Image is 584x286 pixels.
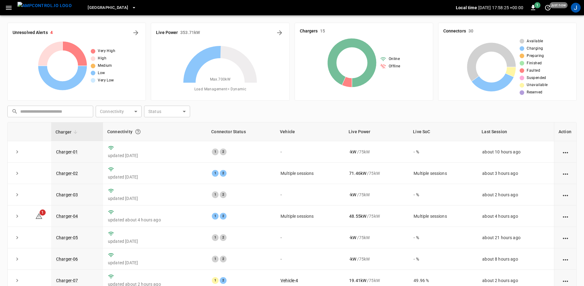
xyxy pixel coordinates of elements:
th: Action [554,122,576,141]
div: / 75 kW [349,149,404,155]
a: Charger-03 [56,192,78,197]
p: updated [DATE] [108,260,202,266]
td: about 3 hours ago [477,163,554,184]
div: / 75 kW [349,256,404,262]
div: / 75 kW [349,235,404,241]
div: 2 [220,277,227,284]
div: action cell options [562,213,569,219]
span: Preparing [527,53,544,59]
p: 48.55 kW [349,213,366,219]
td: about 21 hours ago [477,227,554,248]
span: Offline [389,63,400,70]
button: Connection between the charger and our software. [132,126,143,137]
p: Local time [456,5,477,11]
div: 2 [220,213,227,220]
span: 1 [534,2,540,8]
div: / 75 kW [349,213,404,219]
span: Charging [527,46,543,52]
span: High [98,55,106,62]
div: 1 [212,149,219,155]
div: 2 [220,149,227,155]
td: - [276,184,344,205]
td: - % [409,141,477,163]
span: Suspended [527,75,546,81]
div: Connectivity [107,126,203,137]
h6: 30 [468,28,473,35]
th: Connector Status [207,122,276,141]
p: updated [DATE] [108,238,202,244]
button: expand row [13,190,22,199]
th: Live Power [344,122,409,141]
td: about 2 hours ago [477,184,554,205]
div: action cell options [562,256,569,262]
p: - kW [349,256,356,262]
p: - kW [349,235,356,241]
button: set refresh interval [543,3,553,13]
div: 1 [212,277,219,284]
div: profile-icon [571,3,581,13]
a: Charger-02 [56,171,78,176]
a: Charger-04 [56,214,78,219]
span: Online [389,56,400,62]
span: [GEOGRAPHIC_DATA] [88,4,128,11]
span: just now [550,2,568,8]
a: Charger-01 [56,149,78,154]
h6: Connectors [443,28,466,35]
a: Vehicle-4 [281,278,298,283]
span: Finished [527,60,542,66]
h6: Unresolved Alerts [13,29,48,36]
td: - [276,248,344,270]
span: Unavailable [527,82,548,88]
h6: Live Power [156,29,178,36]
span: Very High [98,48,115,54]
th: Last Session [477,122,554,141]
a: Charger-07 [56,278,78,283]
button: expand row [13,169,22,178]
span: 1 [40,209,46,216]
div: 1 [212,256,219,262]
div: 2 [220,170,227,177]
div: action cell options [562,277,569,284]
span: Max. 700 kW [210,77,231,83]
div: action cell options [562,192,569,198]
td: about 4 hours ago [477,205,554,227]
a: Charger-05 [56,235,78,240]
div: 1 [212,213,219,220]
p: 71.46 kW [349,170,366,176]
div: action cell options [562,170,569,176]
button: expand row [13,147,22,156]
div: 2 [220,191,227,198]
p: updated about 4 hours ago [108,217,202,223]
button: expand row [13,233,22,242]
div: 1 [212,170,219,177]
th: Vehicle [276,122,344,141]
td: Multiple sessions [409,205,477,227]
span: Very Low [98,77,114,84]
div: 1 [212,191,219,198]
div: / 75 kW [349,170,404,176]
span: Medium [98,63,112,69]
td: Multiple sessions [276,205,344,227]
td: - [276,227,344,248]
th: Live SoC [409,122,477,141]
h6: Chargers [300,28,318,35]
p: updated [DATE] [108,174,202,180]
button: Energy Overview [275,28,284,38]
h6: 4 [50,29,53,36]
button: [GEOGRAPHIC_DATA] [85,2,139,14]
span: Charger [55,128,79,136]
div: 1 [212,234,219,241]
td: Multiple sessions [409,163,477,184]
span: Load Management = Dynamic [194,86,246,92]
span: Low [98,70,105,76]
p: 19.41 kW [349,277,366,284]
div: / 75 kW [349,277,404,284]
td: - [276,141,344,163]
a: Charger-06 [56,257,78,262]
div: action cell options [562,149,569,155]
button: All Alerts [131,28,141,38]
span: Available [527,38,543,44]
img: ampcontrol.io logo [17,2,72,9]
button: expand row [13,254,22,264]
div: 2 [220,234,227,241]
